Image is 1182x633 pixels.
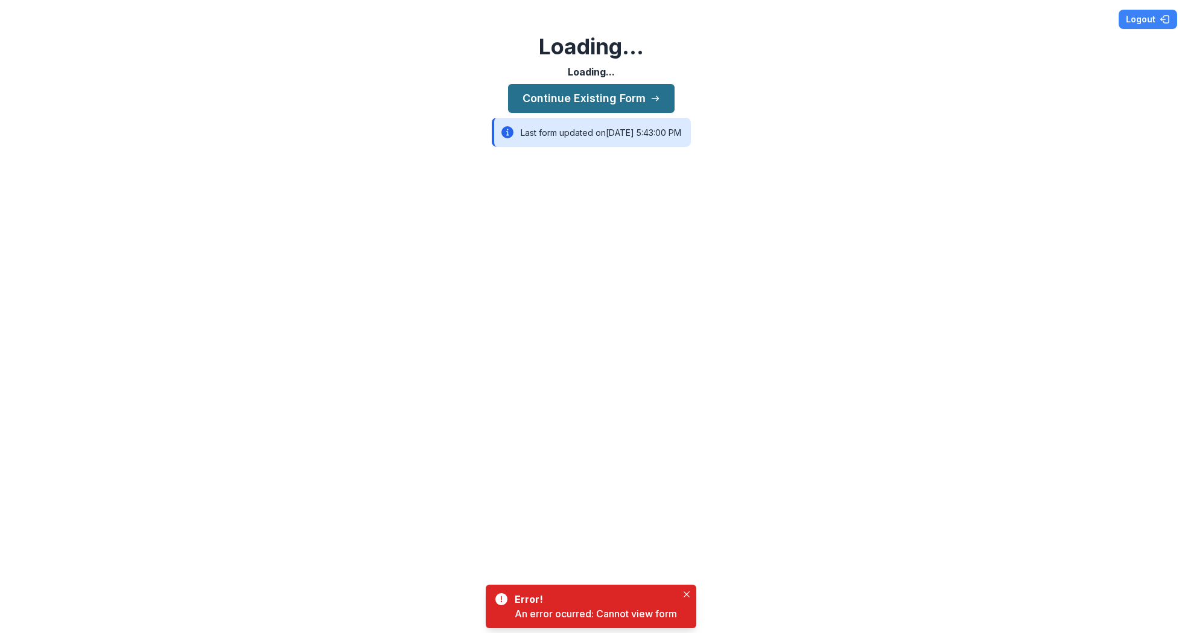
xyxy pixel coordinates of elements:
div: Last form updated on [DATE] 5:43:00 PM [492,118,691,147]
button: Close [679,587,694,602]
div: An error ocurred: Cannot view form [515,606,677,621]
button: Logout [1119,10,1177,29]
button: Continue Existing Form [508,84,675,113]
p: Loading... [568,65,615,79]
h2: Loading... [539,34,644,60]
div: Error! [515,592,672,606]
